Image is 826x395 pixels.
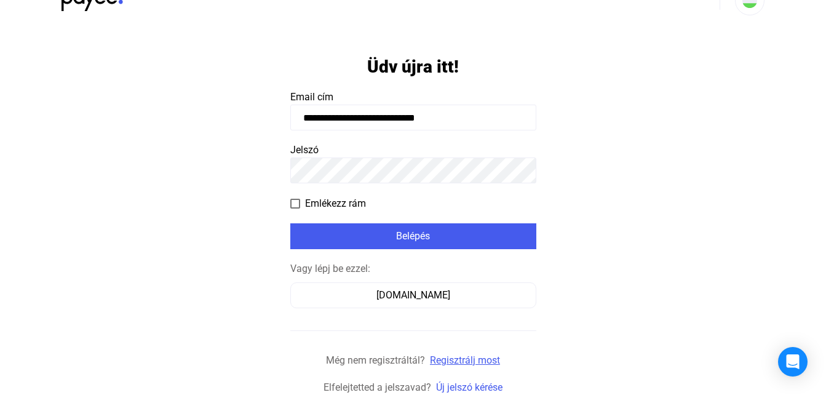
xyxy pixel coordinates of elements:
h1: Üdv újra itt! [367,56,459,78]
span: Jelszó [290,144,319,156]
div: Vagy lépj be ezzel: [290,261,536,276]
a: Új jelszó kérése [436,381,502,393]
span: Email cím [290,91,333,103]
span: Emlékezz rám [305,196,366,211]
a: [DOMAIN_NAME] [290,289,536,301]
button: [DOMAIN_NAME] [290,282,536,308]
button: Belépés [290,223,536,249]
span: Még nem regisztráltál? [326,354,425,366]
span: Elfelejtetted a jelszavad? [324,381,431,393]
a: Regisztrálj most [430,354,500,366]
div: Belépés [294,229,533,244]
div: Open Intercom Messenger [778,347,808,377]
div: [DOMAIN_NAME] [295,288,532,303]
